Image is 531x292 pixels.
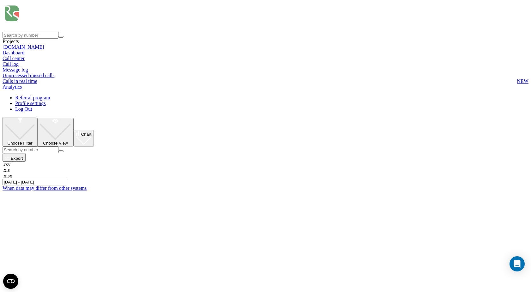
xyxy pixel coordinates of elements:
[3,73,54,78] span: Unprocessed missed calls
[3,67,528,73] a: Message log
[15,95,50,100] a: Referral program
[3,56,25,61] a: Call center
[517,78,528,84] span: NEW
[74,130,94,146] button: Chart
[3,146,58,153] input: Search by number
[3,274,18,289] button: Open CMP widget
[3,167,10,173] span: .xls
[3,153,26,162] button: Export
[3,61,528,67] a: Call log
[3,78,528,84] a: Calls in real timeNEW
[8,141,33,146] span: Choose Filter
[3,117,37,146] button: Choose Filter
[15,101,46,106] a: Profile settings
[3,73,528,78] a: Unprocessed missed calls
[3,44,44,50] a: [DOMAIN_NAME]
[15,106,32,112] a: Log Out
[37,118,73,146] button: Choose View
[3,32,58,39] input: Search by number
[3,84,22,90] a: Analytics
[3,173,12,178] span: .xlsx
[510,256,525,271] div: Open Intercom Messenger
[3,50,24,55] a: Dashboard
[3,39,528,44] div: Projects
[3,162,10,167] span: .csv
[3,67,28,73] span: Message log
[81,132,92,137] span: Chart
[3,78,37,84] span: Calls in real time
[3,185,87,191] a: When data may differ from other systems
[3,3,97,31] img: Ringostat logo
[3,61,19,67] span: Call log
